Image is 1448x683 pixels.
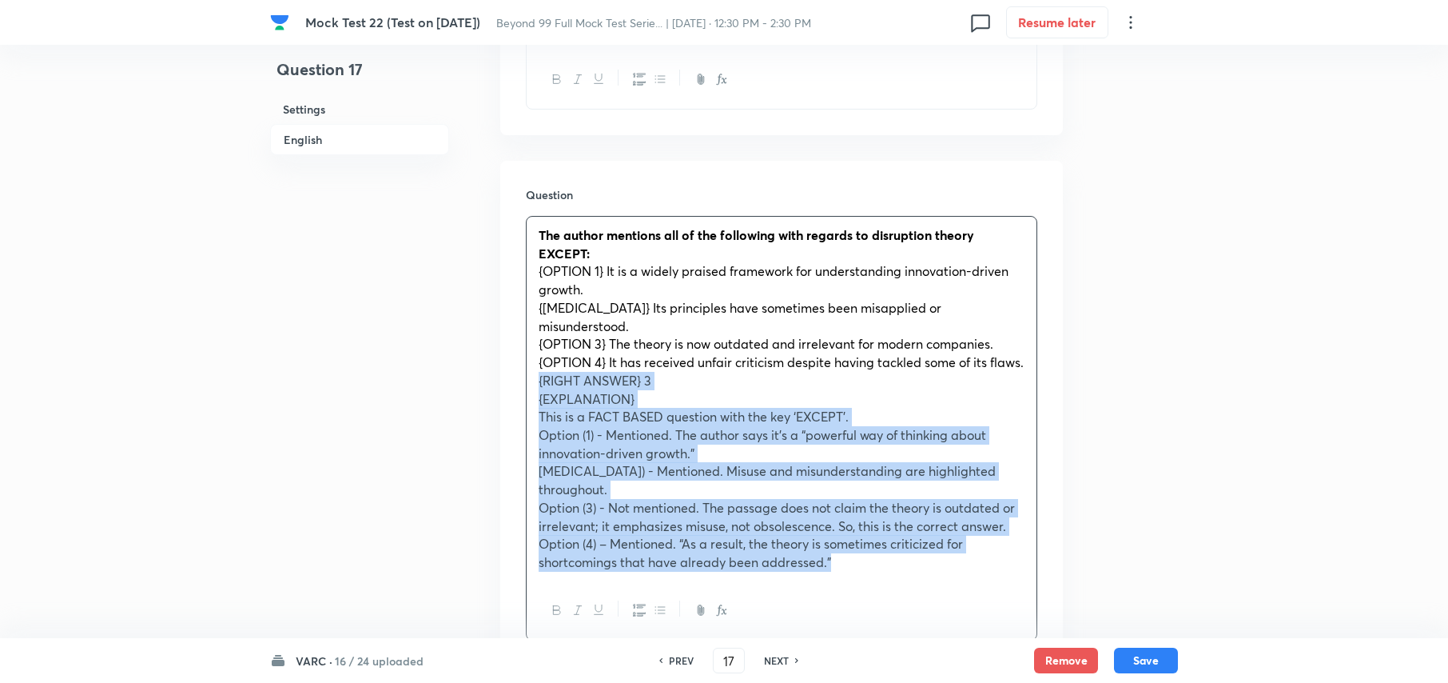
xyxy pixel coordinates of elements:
span: {RIGHT ANSWER} 3 [539,372,651,389]
strong: The author mentions all of the following with regards to disruption theory EXCEPT: [539,226,974,262]
span: {EXPLANATION} [539,390,634,407]
span: {[MEDICAL_DATA]} Its principles have sometimes been misapplied or misunderstood. [539,299,941,334]
span: [MEDICAL_DATA]) - Mentioned. Misuse and misunderstanding are highlighted throughout. [539,462,996,497]
span: Option (3) - Not mentioned. The passage does not claim the theory is outdated or irrelevant; it e... [539,499,1015,534]
span: {OPTION 4} It has received unfair criticism despite having tackled some of its flaws. [539,353,1024,370]
span: Beyond 99 Full Mock Test Serie... | [DATE] · 12:30 PM - 2:30 PM [496,15,811,30]
span: {OPTION 3} The theory is now outdated and irrelevant for modern companies. [539,335,993,352]
h6: 16 / 24 uploaded [335,653,424,669]
h6: English [270,124,449,155]
span: Mock Test 22 (Test on [DATE]) [305,14,480,30]
span: {OPTION 1} It is a widely praised framework for understanding innovation-driven growth. [539,262,1008,298]
h6: VARC · [296,653,332,669]
a: Company Logo [270,13,292,32]
span: Option (4) – Mentioned. “As a result, the theory is sometimes criticized for shortcomings that ha... [539,535,963,570]
span: This is a FACT BASED question with the key ‘EXCEPT’. [539,408,849,425]
span: Option (1) - Mentioned. The author says it’s a “powerful way of thinking about innovation-driven ... [539,426,986,461]
h4: Question 17 [270,58,449,94]
h6: Settings [270,94,449,124]
button: Save [1114,648,1178,673]
h6: NEXT [764,653,789,668]
button: Resume later [1006,6,1108,38]
h6: PREV [669,653,694,668]
img: Company Logo [270,13,289,32]
button: Remove [1034,648,1098,673]
h6: Question [526,186,1037,203]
